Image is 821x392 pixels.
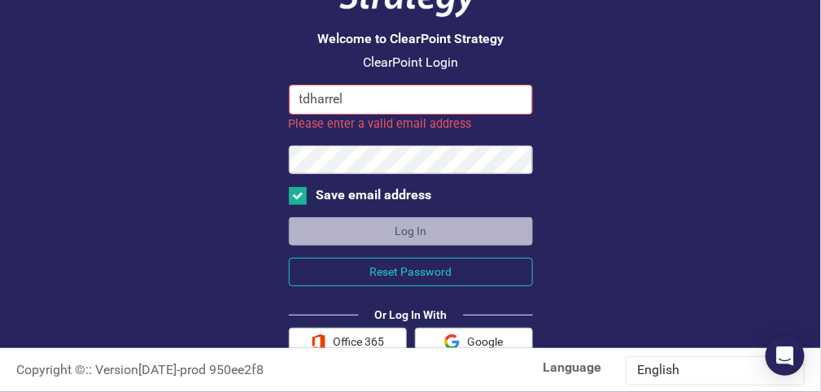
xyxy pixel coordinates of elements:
[766,337,805,376] div: Open Intercom Messenger
[289,328,407,356] button: Office 365
[358,307,463,323] div: Or Log In With
[16,362,85,377] span: Copyright ©
[415,328,533,356] button: Google
[637,362,775,381] div: English
[289,54,533,72] p: ClearPoint Login
[4,361,411,380] div: :: Version [DATE] - prod 950ee2f8
[444,334,460,350] img: Google
[289,32,533,46] h3: Welcome to ClearPoint Strategy
[317,186,432,205] div: Save email address
[289,217,533,246] button: Log In
[289,85,533,115] input: Email Address
[289,258,533,286] button: Reset Password
[311,334,326,350] img: Office 365
[423,359,602,377] label: Language
[289,115,533,133] div: Please enter a valid email address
